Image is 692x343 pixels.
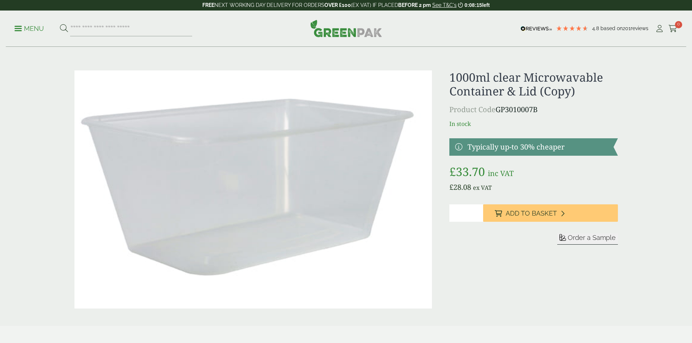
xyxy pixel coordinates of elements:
span: Add to Basket [506,209,557,217]
span: £ [449,182,453,192]
span: Order a Sample [568,234,616,241]
p: GP3010007B [449,104,618,115]
div: 4.79 Stars [556,25,588,32]
strong: OVER £100 [324,2,351,8]
p: Menu [15,24,44,33]
strong: BEFORE 2 pm [398,2,431,8]
img: GreenPak Supplies [310,20,382,37]
button: Order a Sample [557,233,618,245]
bdi: 28.08 [449,182,471,192]
span: ex VAT [473,184,492,192]
span: left [482,2,490,8]
a: See T&C's [432,2,457,8]
a: Menu [15,24,44,32]
span: 0:08:15 [465,2,482,8]
i: Cart [668,25,677,32]
span: £ [449,164,456,179]
span: inc VAT [488,168,514,178]
span: Based on [600,25,623,31]
button: Add to Basket [483,204,618,222]
span: Product Code [449,105,495,114]
p: In stock [449,119,618,128]
img: 3010007B 1000ml Microwaveable Container & Lid [74,70,432,309]
span: 4.8 [592,25,600,31]
bdi: 33.70 [449,164,485,179]
i: My Account [655,25,664,32]
a: 0 [668,23,677,34]
span: 201 [623,25,631,31]
h1: 1000ml clear Microwavable Container & Lid (Copy) [449,70,618,98]
strong: FREE [202,2,214,8]
img: REVIEWS.io [521,26,552,31]
span: 0 [675,21,682,28]
span: reviews [631,25,648,31]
